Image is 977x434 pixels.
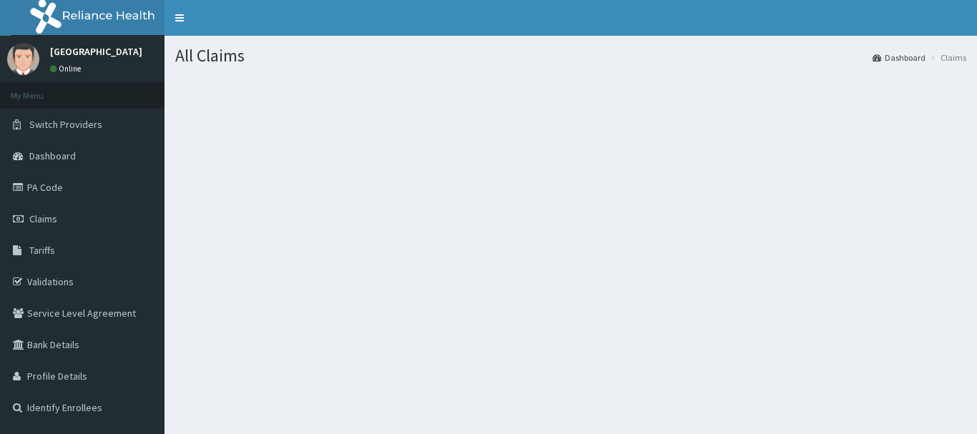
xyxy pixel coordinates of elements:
[29,149,76,162] span: Dashboard
[50,64,84,74] a: Online
[7,43,39,75] img: User Image
[175,46,966,65] h1: All Claims
[873,51,926,64] a: Dashboard
[29,118,102,131] span: Switch Providers
[29,212,57,225] span: Claims
[29,244,55,257] span: Tariffs
[50,46,142,56] p: [GEOGRAPHIC_DATA]
[927,51,966,64] li: Claims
